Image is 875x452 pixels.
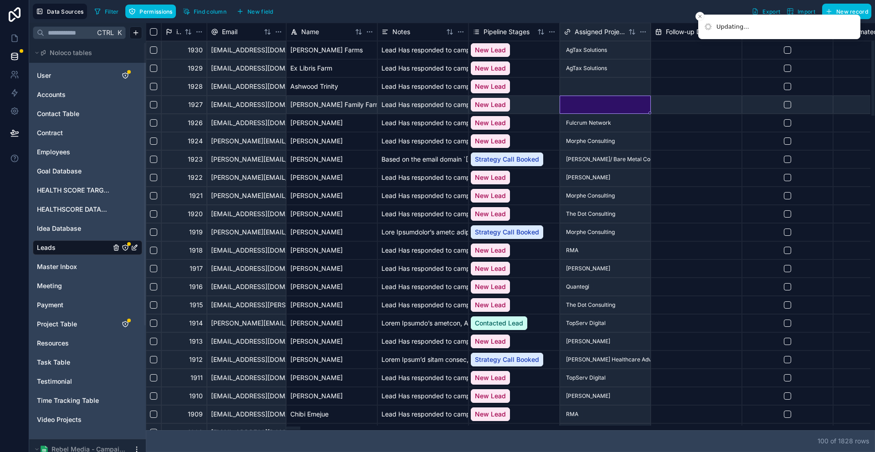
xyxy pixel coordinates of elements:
[37,128,111,137] a: Contract
[286,332,377,350] div: [PERSON_NAME]
[377,132,468,150] div: Lead Has responded to campaign
[207,369,286,387] div: [EMAIL_ADDRESS][DOMAIN_NAME]
[207,23,286,41] div: Email
[566,410,578,418] div: RMA
[139,8,172,15] span: Permissions
[471,371,510,385] div: New Lead
[286,150,377,168] div: [PERSON_NAME]
[37,90,111,99] a: Accounts
[566,173,610,182] div: [PERSON_NAME]
[207,423,286,442] div: [EMAIL_ADDRESS][DOMAIN_NAME]
[150,46,157,54] button: Select row
[286,205,377,223] div: [PERSON_NAME]
[651,23,742,41] div: Follow-up Date
[286,423,377,442] div: [PERSON_NAME]
[566,119,611,127] div: Fulcrum Network
[161,241,207,259] div: 1918
[207,350,286,369] div: [EMAIL_ADDRESS][DOMAIN_NAME]
[377,205,468,223] div: Lead Has responded to campaign
[471,225,543,239] div: Strategy Call Booked
[377,59,468,77] div: Lead Has responded to campaign
[37,396,111,405] a: Time Tracking Table
[377,369,468,387] div: Lead Has responded to campaign
[286,369,377,387] div: [PERSON_NAME]
[37,281,111,290] a: Meeting
[566,46,607,54] div: AgTax Solutions
[50,48,92,57] span: Noloco tables
[377,77,468,96] div: Lead Has responded to campaign
[33,164,142,178] div: Goal Database
[37,377,72,386] span: Testimonial
[566,192,615,200] div: Morphe Consulting
[150,411,157,418] button: Select row
[222,27,237,36] span: Email
[47,8,84,15] span: Data Sources
[176,27,181,36] span: id
[33,4,87,19] button: Data Sources
[161,405,207,423] div: 1909
[37,205,111,214] a: HEALTHSCORE DATABASE
[37,186,111,195] a: HEALTH SCORE TARGET
[33,355,142,370] div: Task Table
[37,167,111,176] a: Goal Database
[161,77,207,96] div: 1928
[566,374,606,382] div: TopServ Digital
[649,112,651,114] div: Fill down
[286,387,377,405] div: [PERSON_NAME]
[471,298,510,312] div: New Lead
[207,332,286,350] div: [EMAIL_ADDRESS][DOMAIN_NAME]
[150,174,157,181] button: Select row
[471,43,510,57] div: New Lead
[161,369,207,387] div: 1911
[377,223,468,241] div: Lore Ipsumdolor’s ametc adipis, elitseddoeiu.tem, incididuntu la Etdol Magnaal, e adminim veniamq...
[207,41,286,59] div: [EMAIL_ADDRESS][DOMAIN_NAME]
[37,415,82,424] span: Video Projects
[150,338,157,345] button: Select row
[91,5,122,18] button: Filter
[286,114,377,132] div: [PERSON_NAME]
[233,5,277,18] button: New field
[37,90,66,99] span: Accounts
[150,229,157,236] button: Select row
[150,137,157,145] button: Select row
[286,296,377,314] div: [PERSON_NAME]
[150,247,157,254] button: Select row
[37,71,111,80] a: User
[468,23,560,41] div: Pipeline Stages
[471,207,510,221] div: New Lead
[96,27,115,38] span: Ctrl
[377,259,468,278] div: Lead Has responded to campaign
[377,314,468,332] div: Lorem Ipsumdo’s ametcon, Adip Elitsed, do e tempor-incid utlabo etd magnaal enimadm veniamqu nost...
[566,264,610,273] div: [PERSON_NAME]
[146,23,161,41] div: Select all
[150,156,157,163] button: Select row
[150,65,157,72] button: Select row
[207,387,286,405] div: [EMAIL_ADDRESS][DOMAIN_NAME]
[207,77,286,96] div: [EMAIL_ADDRESS][DOMAIN_NAME]
[161,423,207,442] div: 1908
[560,23,651,41] div: Assigned Project
[125,5,179,18] a: Permissions
[286,314,377,332] div: [PERSON_NAME]
[37,320,77,329] span: Project Table
[377,114,468,132] div: Lead Has responded to campaign
[207,96,286,114] div: [EMAIL_ADDRESS][DOMAIN_NAME]
[33,317,142,331] div: Project Table
[471,389,510,403] div: New Lead
[286,41,377,59] div: [PERSON_NAME] Farms
[33,393,142,408] div: Time Tracking Table
[392,27,410,36] span: Notes
[161,314,207,332] div: 1914
[33,87,142,102] div: Accounts
[207,150,286,168] div: [PERSON_NAME][EMAIL_ADDRESS]
[33,202,142,217] div: HEALTHSCORE DATABASE
[150,356,157,363] button: Select row
[377,241,468,259] div: Lead Has responded to campaign
[286,350,377,369] div: [PERSON_NAME]
[301,27,319,36] span: Name
[286,259,377,278] div: [PERSON_NAME]
[161,350,207,369] div: 1912
[207,259,286,278] div: [EMAIL_ADDRESS][DOMAIN_NAME]
[471,171,510,184] div: New Lead
[207,314,286,332] div: [PERSON_NAME][EMAIL_ADDRESS][DOMAIN_NAME]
